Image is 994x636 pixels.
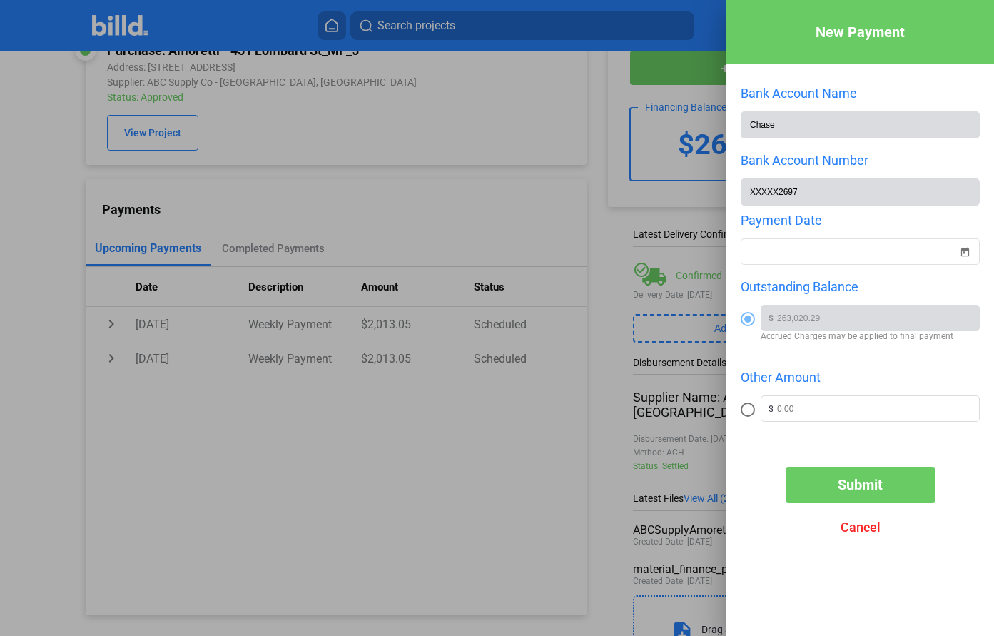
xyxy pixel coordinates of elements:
div: Outstanding Balance [741,279,980,294]
span: Accrued Charges may be applied to final payment [761,331,980,341]
div: Bank Account Name [741,86,980,101]
div: Payment Date [741,213,980,228]
span: $ [761,306,777,330]
div: Other Amount [741,370,980,385]
button: Open calendar [958,236,972,251]
button: Submit [786,467,935,503]
div: Bank Account Number [741,153,980,168]
button: Cancel [786,510,935,545]
span: Cancel [841,520,881,535]
input: 0.00 [777,396,979,418]
span: Submit [838,476,883,493]
input: 0.00 [777,306,979,327]
span: $ [761,396,777,421]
